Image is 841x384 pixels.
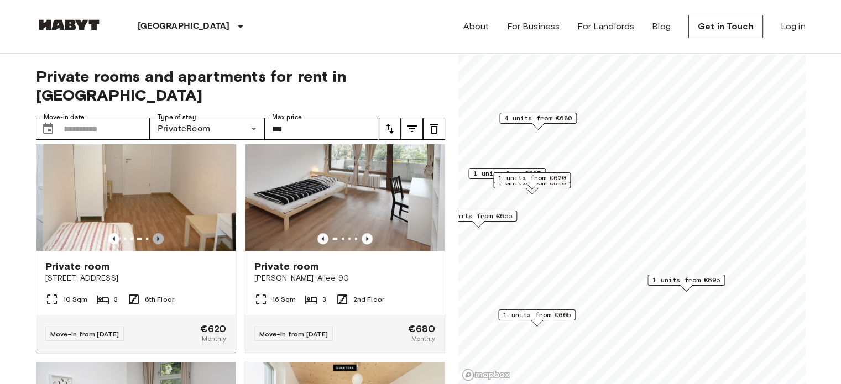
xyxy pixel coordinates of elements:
span: 6th Floor [145,294,174,304]
div: PrivateRoom [150,118,264,140]
div: Map marker [499,113,577,130]
span: Monthly [411,334,435,344]
div: Map marker [498,309,576,327]
span: 16 Sqm [272,294,296,304]
a: Log in [781,20,806,33]
button: Previous image [153,233,164,244]
span: 1 units from €695 [652,275,720,285]
img: Marketing picture of unit DE-01-124-01M [43,118,242,251]
img: Marketing picture of unit DE-01-249-02M [245,118,445,251]
button: Previous image [362,233,373,244]
span: Private room [254,260,319,273]
a: For Business [506,20,560,33]
span: 1 units from €685 [473,169,541,178]
div: Map marker [493,172,571,190]
button: Choose date [37,118,59,140]
span: 1 units from €665 [503,310,571,320]
span: Move-in from [DATE] [50,330,119,338]
a: For Landlords [577,20,634,33]
span: €620 [200,324,227,334]
button: Previous image [317,233,328,244]
span: 10 Sqm [63,294,88,304]
label: Type of stay [158,113,196,122]
button: Previous image [108,233,119,244]
label: Move-in date [44,113,85,122]
button: tune [379,118,401,140]
div: Map marker [440,211,517,228]
a: Mapbox logo [462,369,510,381]
div: Map marker [468,168,546,185]
span: Private rooms and apartments for rent in [GEOGRAPHIC_DATA] [36,67,445,104]
span: [PERSON_NAME]-Allee 90 [254,273,436,284]
span: 4 units from €680 [504,113,572,123]
div: Map marker [647,275,725,292]
span: €680 [408,324,436,334]
span: 3 [322,294,326,304]
span: 3 units from €655 [445,211,512,221]
button: tune [401,118,423,140]
a: Previous imagePrevious imagePrivate room[STREET_ADDRESS]10 Sqm36th FloorMove-in from [DATE]€620Mo... [36,118,236,353]
span: Private room [45,260,110,273]
label: Max price [272,113,302,122]
span: 2nd Floor [353,294,384,304]
span: [STREET_ADDRESS] [45,273,227,284]
span: Monthly [202,334,226,344]
a: Get in Touch [688,15,763,38]
img: Habyt [36,19,102,30]
a: About [463,20,489,33]
span: 3 [114,294,118,304]
a: Blog [652,20,671,33]
span: Move-in from [DATE] [259,330,328,338]
span: 1 units from €620 [498,173,566,183]
p: [GEOGRAPHIC_DATA] [138,20,230,33]
a: Marketing picture of unit DE-01-249-02MPrevious imagePrevious imagePrivate room[PERSON_NAME]-Alle... [245,118,445,353]
button: tune [423,118,445,140]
